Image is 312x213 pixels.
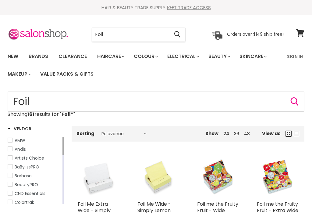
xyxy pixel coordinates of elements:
[223,131,229,137] a: 24
[8,181,61,188] a: BeautyPRO
[8,172,61,179] a: Barbasol
[93,50,128,63] a: Haircare
[36,68,98,81] a: Value Packs & Gifts
[205,130,218,137] span: Show
[8,190,61,197] a: CND Essentials
[27,111,34,118] strong: 161
[8,164,61,170] a: BaBylissPRO
[8,92,304,112] input: Search
[244,131,250,137] a: 48
[8,137,61,144] a: AMW
[15,199,34,205] span: Colortrak
[257,156,298,198] img: Foil me the Fruity Fruit - Extra Wide
[24,50,53,63] a: Brands
[15,190,45,197] span: CND Essentials
[15,146,26,152] span: Andis
[15,155,44,161] span: Artists Choice
[8,112,304,117] p: Showing results for " "
[137,156,179,198] img: Foil Me Wide - Simply Lemon
[227,31,284,37] p: Orders over $149 ship free!
[8,92,304,112] form: Product
[204,50,234,63] a: Beauty
[15,137,25,143] span: AMW
[234,131,239,137] a: 36
[3,50,23,63] a: New
[3,48,283,83] ul: Main menu
[197,156,239,198] img: Foil me the Fruity Fruit - Wide
[92,27,169,42] input: Search
[163,50,203,63] a: Electrical
[168,4,211,11] a: GET TRADE ACCESS
[283,50,307,63] a: Sign In
[235,50,270,63] a: Skincare
[15,164,39,170] span: BaBylissPRO
[15,182,38,188] span: BeautyPRO
[3,68,34,81] a: Makeup
[169,27,185,42] button: Search
[290,97,300,106] button: Search
[15,173,33,179] span: Barbasol
[62,111,73,118] strong: Foil*
[8,155,61,161] a: Artists Choice
[8,146,61,153] a: Andis
[54,50,91,63] a: Clearance
[8,199,61,206] a: Colortrak
[129,50,161,63] a: Colour
[92,27,186,42] form: Product
[8,126,31,132] h3: Vendor
[76,131,94,136] label: Sorting
[262,131,281,136] span: View as
[78,156,119,198] img: Foil Me Extra Wide - Simply White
